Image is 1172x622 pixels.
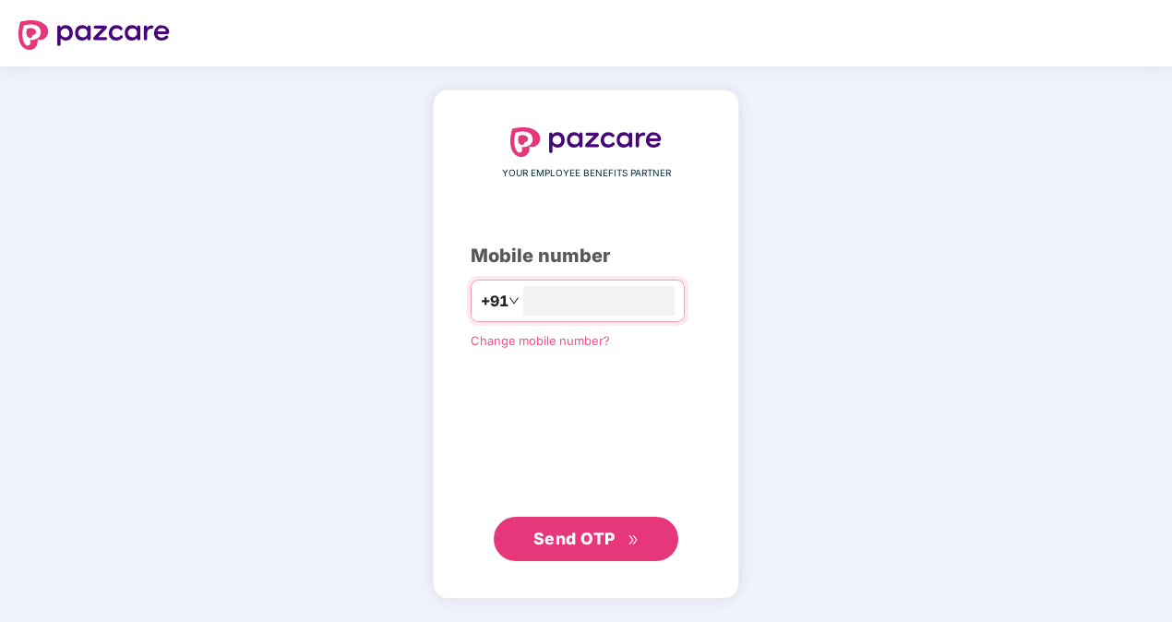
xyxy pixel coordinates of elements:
[471,333,610,348] a: Change mobile number?
[502,166,671,181] span: YOUR EMPLOYEE BENEFITS PARTNER
[533,529,616,548] span: Send OTP
[471,242,701,270] div: Mobile number
[494,517,678,561] button: Send OTPdouble-right
[508,295,520,306] span: down
[628,534,640,546] span: double-right
[481,290,508,313] span: +91
[510,127,662,157] img: logo
[18,20,170,50] img: logo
